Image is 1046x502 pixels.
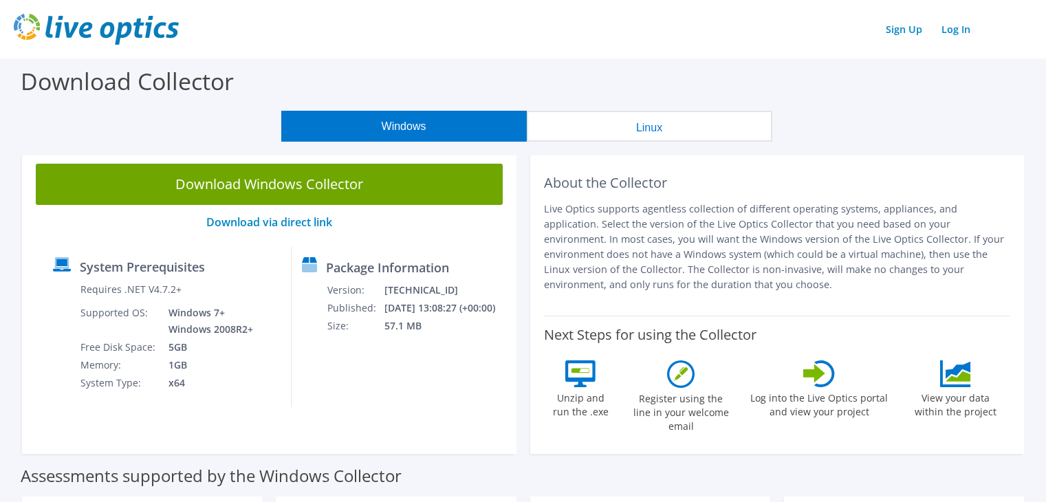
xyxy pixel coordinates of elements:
td: System Type: [80,374,158,392]
button: Linux [527,111,772,142]
label: Download Collector [21,65,234,97]
a: Sign Up [879,19,929,39]
td: Version: [327,281,383,299]
td: 5GB [158,338,256,356]
label: Log into the Live Optics portal and view your project [750,387,889,419]
h2: About the Collector [544,175,1011,191]
a: Log In [935,19,977,39]
p: Live Optics supports agentless collection of different operating systems, appliances, and applica... [544,201,1011,292]
button: Windows [281,111,527,142]
td: 57.1 MB [384,317,510,335]
label: Assessments supported by the Windows Collector [21,469,402,483]
label: Next Steps for using the Collector [544,327,756,343]
td: Windows 7+ Windows 2008R2+ [158,304,256,338]
td: [TECHNICAL_ID] [384,281,510,299]
label: Register using the line in your welcome email [629,388,732,433]
td: x64 [158,374,256,392]
td: Free Disk Space: [80,338,158,356]
label: Package Information [326,261,449,274]
label: System Prerequisites [80,260,205,274]
td: [DATE] 13:08:27 (+00:00) [384,299,510,317]
td: Published: [327,299,383,317]
img: live_optics_svg.svg [14,14,179,45]
td: 1GB [158,356,256,374]
td: Size: [327,317,383,335]
label: Requires .NET V4.7.2+ [80,283,182,296]
a: Download via direct link [206,215,332,230]
label: View your data within the project [906,387,1005,419]
a: Download Windows Collector [36,164,503,205]
td: Supported OS: [80,304,158,338]
label: Unzip and run the .exe [549,387,612,419]
td: Memory: [80,356,158,374]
